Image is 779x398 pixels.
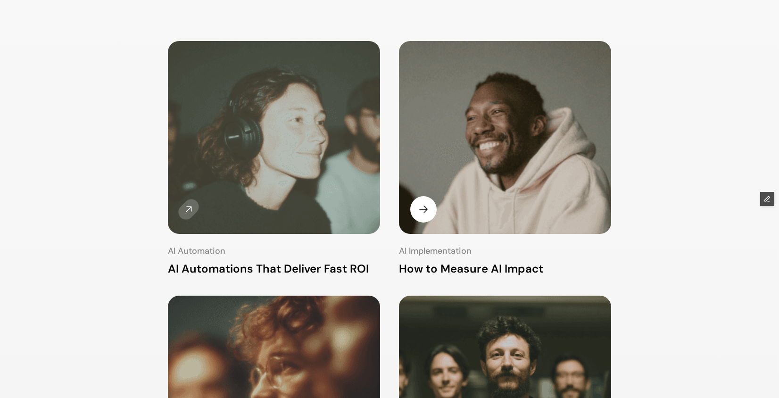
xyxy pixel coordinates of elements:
a: AI ImplementationHow to Measure AI Impact [399,41,611,277]
h4: AI Implementation [399,245,611,257]
h3: How to Measure AI Impact [399,261,611,277]
button: Edit Framer Content [760,192,774,206]
h3: AI Automations That Deliver Fast ROI [168,261,380,277]
h4: AI Automation [168,245,380,257]
a: AI AutomationAI Automations That Deliver Fast ROI [168,41,380,277]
